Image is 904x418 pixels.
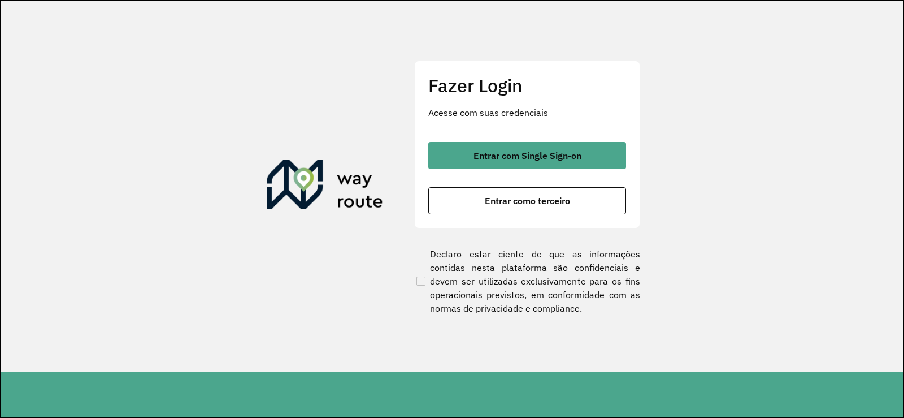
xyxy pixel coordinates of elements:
[473,151,581,160] span: Entrar com Single Sign-on
[267,160,383,214] img: Roteirizador AmbevTech
[428,75,626,96] h2: Fazer Login
[485,196,570,205] span: Entrar como terceiro
[414,247,640,315] label: Declaro estar ciente de que as informações contidas nesta plataforma são confidenciais e devem se...
[428,106,626,119] p: Acesse com suas credenciais
[428,187,626,214] button: button
[428,142,626,169] button: button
